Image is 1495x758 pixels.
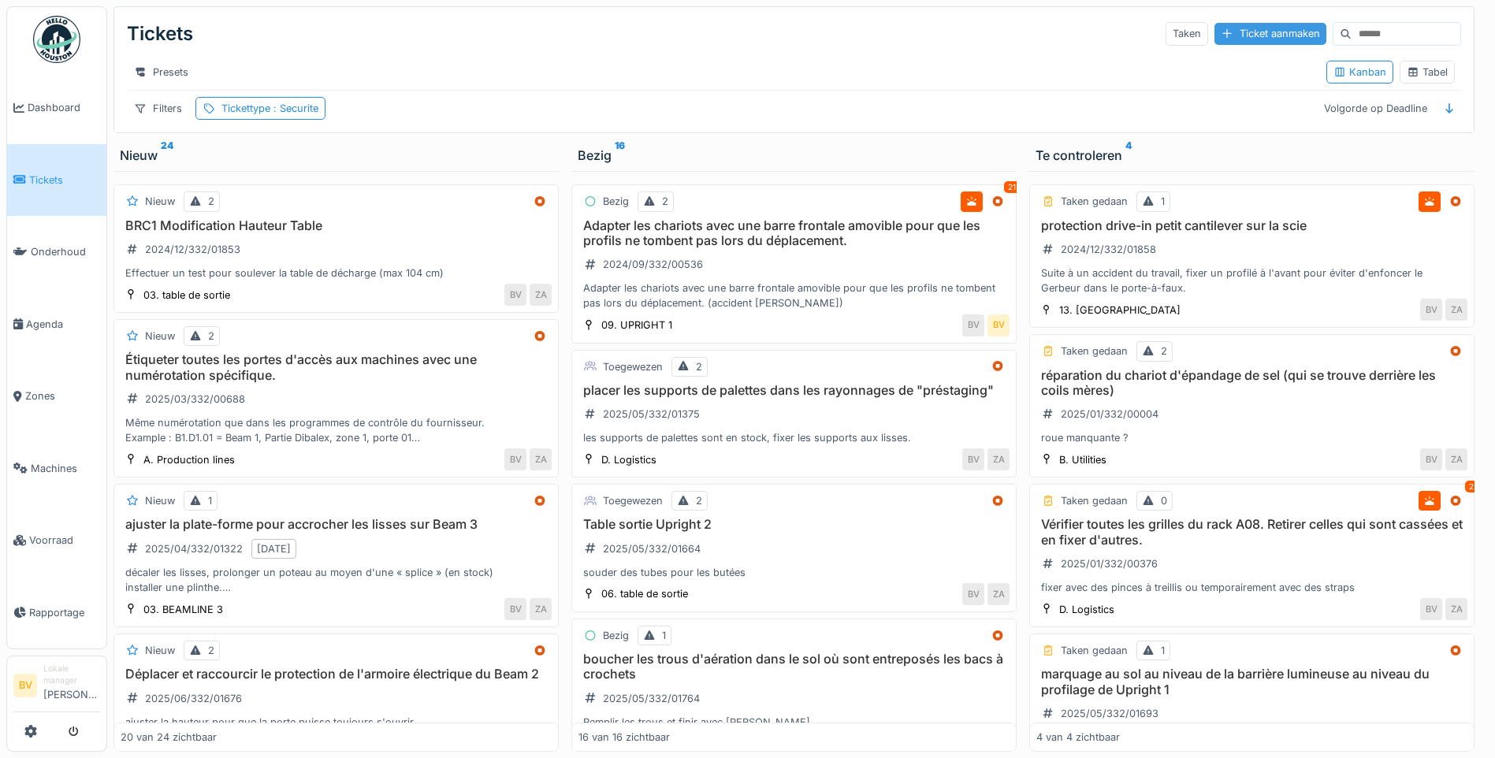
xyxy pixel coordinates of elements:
div: Bezig [603,628,629,643]
div: BV [1420,448,1442,470]
div: 4 van 4 zichtbaar [1036,730,1120,745]
div: ZA [1445,598,1467,620]
span: Agenda [26,317,100,332]
div: Toegewezen [603,493,663,508]
div: BV [504,448,526,470]
h3: protection drive-in petit cantilever sur la scie [1036,218,1467,233]
h3: placer les supports de palettes dans les rayonnages de "préstaging" [578,383,1010,398]
div: 13. [GEOGRAPHIC_DATA] [1059,303,1181,318]
div: Effectuer un test pour soulever la table de décharge (max 104 cm) [121,266,552,281]
a: BV Lokale manager[PERSON_NAME] [13,663,100,712]
div: 03. table de sortie [143,288,230,303]
div: Taken [1166,22,1208,45]
div: ZA [1445,448,1467,470]
div: ZA [530,284,552,306]
div: 2 [208,194,214,209]
div: 03. BEAMLINE 3 [143,602,223,617]
div: Taken gedaan [1061,643,1128,658]
div: B. Utilities [1059,452,1106,467]
h3: Table sortie Upright 2 [578,517,1010,532]
div: souder des tubes pour les butées [578,565,1010,580]
div: A. Production lines [143,452,235,467]
div: 2 [696,359,702,374]
li: [PERSON_NAME] [43,663,100,708]
sup: 16 [615,146,625,165]
div: 2025/03/332/00688 [145,392,245,407]
a: Agenda [7,288,106,361]
div: Taken gedaan [1061,493,1128,508]
div: 2025/06/332/01676 [145,691,242,706]
div: Bezig [578,146,1010,165]
div: BV [987,314,1010,336]
div: 1 [1161,194,1165,209]
a: Zones [7,360,106,433]
div: Tickets [127,13,193,54]
div: Même numérotation que dans les programmes de contrôle du fournisseur. Example : B1.D1.01 = Beam 1... [121,415,552,445]
h3: ajuster la plate-forme pour accrocher les lisses sur Beam 3 [121,517,552,532]
div: 16 van 16 zichtbaar [578,730,670,745]
div: BV [504,598,526,620]
div: 2025/05/332/01375 [603,407,700,422]
h3: Vérifier toutes les grilles du rack A08. Retirer celles qui sont cassées et en fixer d'autres. [1036,517,1467,547]
div: BV [962,314,984,336]
div: Nieuw [145,493,175,508]
span: Zones [25,388,100,403]
div: ZA [530,448,552,470]
div: Nieuw [145,194,175,209]
div: Te controleren [1036,146,1468,165]
h3: Déplacer et raccourcir le protection de l'armoire électrique du Beam 2 [121,667,552,682]
div: Nieuw [145,643,175,658]
div: Ticket aanmaken [1214,23,1326,44]
h3: réparation du chariot d'épandage de sel (qui se trouve derrière les coils mères) [1036,368,1467,398]
div: ZA [987,448,1010,470]
div: 2025/01/332/00004 [1061,407,1158,422]
div: 09. UPRIGHT 1 [601,318,672,333]
h3: BRC1 Modification Hauteur Table [121,218,552,233]
div: 2024/12/332/01853 [145,242,240,257]
a: Rapportage [7,577,106,649]
div: D. Logistics [601,452,656,467]
div: 2024/09/332/00536 [603,257,703,272]
span: Onderhoud [31,244,100,259]
div: Lokale manager [43,663,100,687]
div: ZA [530,598,552,620]
h3: Adapter les chariots avec une barre frontale amovible pour que les profils ne tombent pas lors du... [578,218,1010,248]
div: ZA [1445,299,1467,321]
div: 21 [1004,181,1020,193]
span: Voorraad [29,533,100,548]
div: 2025/01/332/00376 [1061,556,1158,571]
a: Voorraad [7,504,106,577]
div: 0 [1161,493,1167,508]
div: Filters [127,97,189,120]
div: 1 [662,628,666,643]
div: Adapter les chariots avec une barre frontale amovible pour que les profils ne tombent pas lors du... [578,281,1010,310]
div: 2 [208,643,214,658]
div: 06. table de sortie [601,586,688,601]
div: Remplir les trous et finir avec [PERSON_NAME] [578,715,1010,730]
div: Presets [127,61,195,84]
div: Kanban [1333,65,1386,80]
h3: boucher les trous d'aération dans le sol où sont entreposés les bacs à crochets [578,652,1010,682]
div: Nieuw [120,146,552,165]
a: Onderhoud [7,216,106,288]
div: BV [962,583,984,605]
div: Taken gedaan [1061,194,1128,209]
a: Dashboard [7,72,106,144]
div: Bezig [603,194,629,209]
div: 2 [1465,481,1478,492]
div: ZA [987,583,1010,605]
div: Suite à un accident du travail, fixer un profilé à l'avant pour éviter d'enfoncer le Gerbeur dans... [1036,266,1467,295]
div: Taken gedaan [1061,344,1128,359]
div: Volgorde op Deadline [1317,97,1434,120]
span: Dashboard [28,100,100,115]
sup: 4 [1125,146,1132,165]
div: 2 [696,493,702,508]
div: Toegewezen [603,359,663,374]
div: BV [1420,598,1442,620]
div: [DATE] [257,541,291,556]
sup: 24 [161,146,173,165]
div: 2 [1161,344,1167,359]
span: Tickets [29,173,100,188]
h3: marquage au sol au niveau de la barrière lumineuse au niveau du profilage de Upright 1 [1036,667,1467,697]
div: 1 [208,493,212,508]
